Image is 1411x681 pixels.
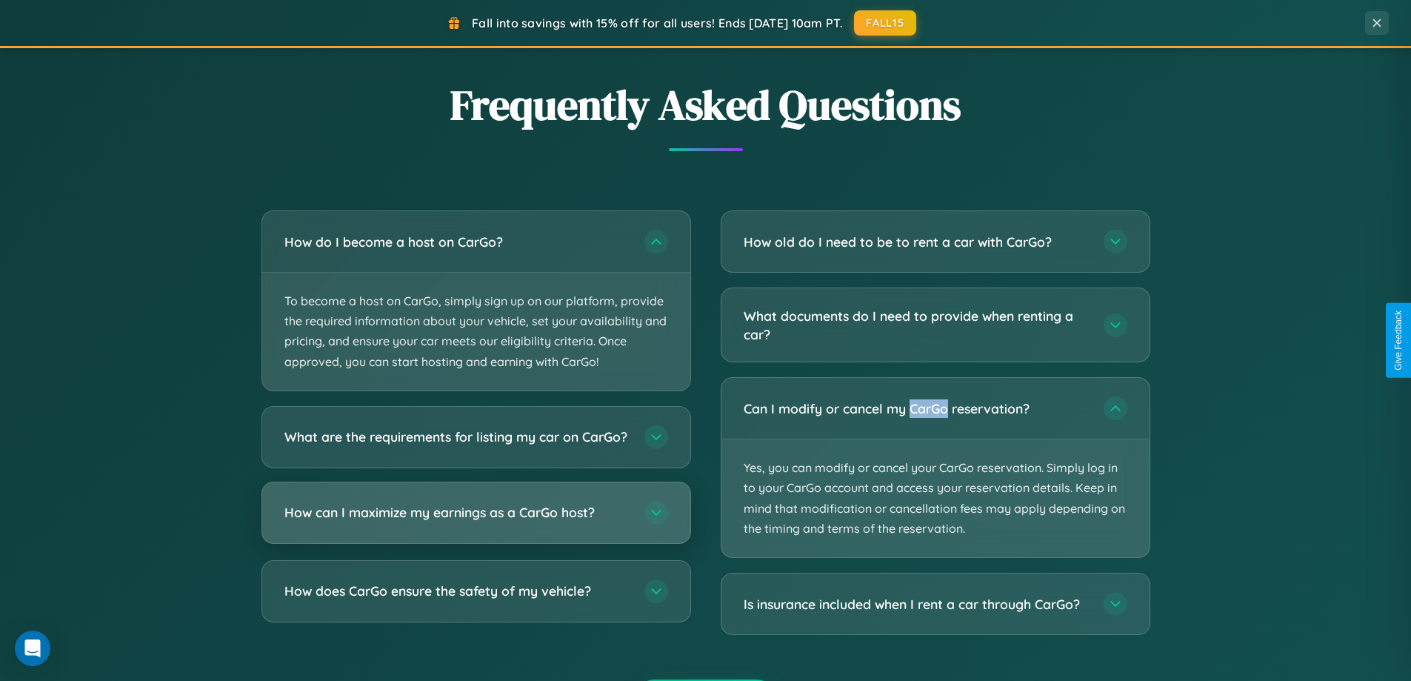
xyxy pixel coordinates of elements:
[284,582,630,600] h3: How does CarGo ensure the safety of my vehicle?
[721,439,1150,557] p: Yes, you can modify or cancel your CarGo reservation. Simply log in to your CarGo account and acc...
[261,76,1150,133] h2: Frequently Asked Questions
[1393,310,1404,371] div: Give Feedback
[15,631,50,666] div: Open Intercom Messenger
[284,503,630,522] h3: How can I maximize my earnings as a CarGo host?
[262,273,690,391] p: To become a host on CarGo, simply sign up on our platform, provide the required information about...
[284,233,630,251] h3: How do I become a host on CarGo?
[854,10,916,36] button: FALL15
[744,595,1089,614] h3: Is insurance included when I rent a car through CarGo?
[744,233,1089,251] h3: How old do I need to be to rent a car with CarGo?
[744,399,1089,418] h3: Can I modify or cancel my CarGo reservation?
[284,428,630,446] h3: What are the requirements for listing my car on CarGo?
[472,16,843,30] span: Fall into savings with 15% off for all users! Ends [DATE] 10am PT.
[744,307,1089,343] h3: What documents do I need to provide when renting a car?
